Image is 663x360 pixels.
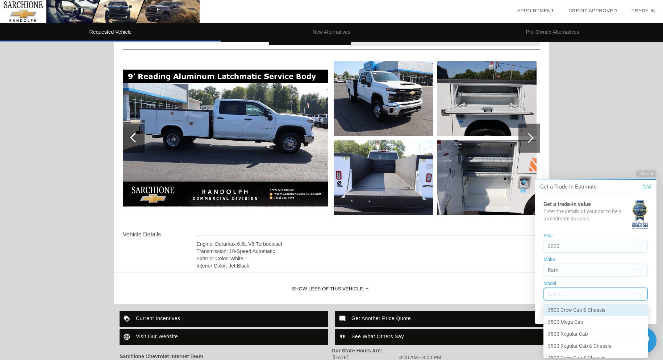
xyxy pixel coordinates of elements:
div: Show Less of this Vehicle [114,275,549,304]
img: ic_format_quote_white_24dp_2x.png [335,329,351,345]
img: ic_loyalty_white_24dp_2x.png [120,311,136,327]
a: Get Another Price Quote [335,311,543,327]
img: image.aspx [334,140,433,215]
div: Interior Color: Jet Black [196,262,539,269]
li: New Alternatives [221,23,442,42]
img: image.aspx [437,140,537,215]
div: Transmission: 10-Speed Automatic [196,248,539,255]
strong: Our Store Hours Are: [331,348,382,353]
a: Current Incentives [120,311,328,327]
a: Appointment [517,8,554,13]
a: Credit Approved [568,8,617,13]
a: Trade-In [631,8,656,13]
a: See What Others Say [335,329,543,345]
img: ic_mode_comment_white_24dp_2x.png [335,311,351,327]
li: Pre-Owned Alternatives [442,23,663,42]
img: ic_language_white_24dp_2x.png [120,329,136,345]
img: image.aspx [334,61,433,136]
iframe: Chat Assistance [520,164,663,360]
img: image.aspx [123,70,328,207]
img: image.aspx [437,61,537,136]
div: Vehicle Details [123,230,196,239]
div: 4500 Crew Cab & Chassis [24,188,128,200]
a: Visit Our Website [120,329,328,345]
div: Engine: Duramax 6.6L V8 Turbodiesel [196,240,539,248]
strong: Sarchione Chevrolet Internet Team [120,353,203,359]
div: Exterior Color: White [196,255,539,262]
